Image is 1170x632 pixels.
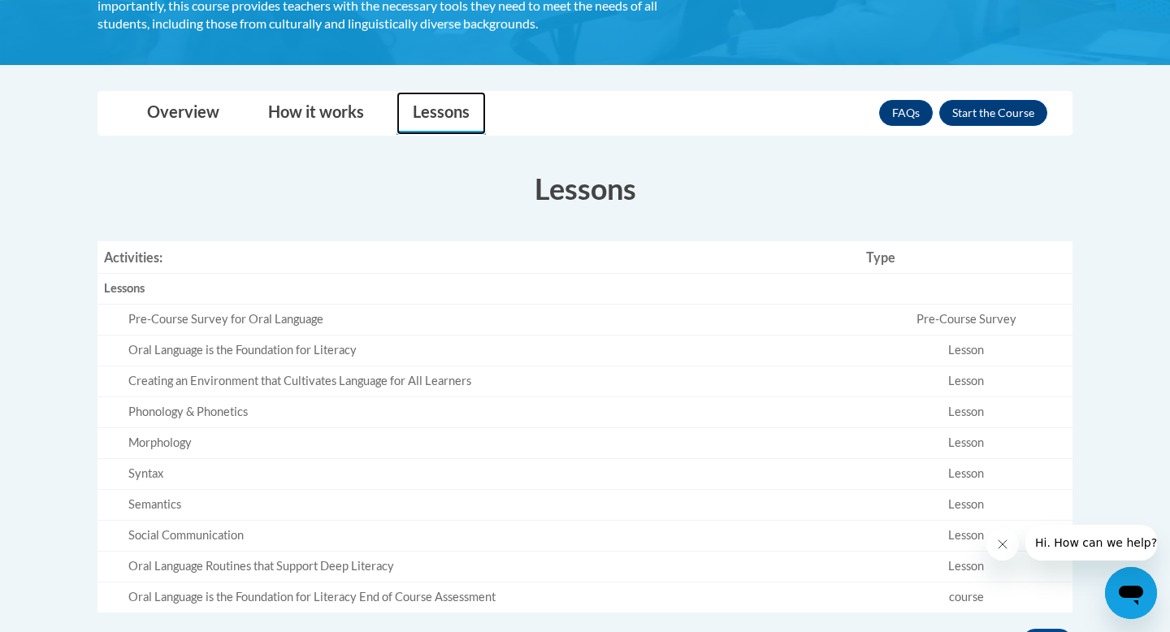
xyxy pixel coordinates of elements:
div: Phonology & Phonetics [128,404,853,421]
div: Oral Language Routines that Support Deep Literacy [128,558,853,575]
div: Morphology [128,435,853,452]
button: Enroll [939,100,1047,126]
td: Lesson [860,551,1072,582]
a: Overview [131,92,236,135]
th: Activities: [97,241,860,274]
div: Social Communication [128,527,853,544]
div: Oral Language is the Foundation for Literacy [128,342,853,359]
a: FAQs [879,100,933,126]
div: Oral Language is the Foundation for Literacy End of Course Assessment [128,589,853,606]
td: Lesson [860,397,1072,428]
div: Syntax [128,465,853,483]
iframe: Button to launch messaging window [1105,567,1157,619]
div: Pre-Course Survey for Oral Language [128,311,853,328]
th: Type [860,241,1072,274]
td: Lesson [860,366,1072,397]
td: Lesson [860,428,1072,459]
h3: Lessons [97,168,1072,209]
div: Lessons [104,280,853,297]
a: Lessons [396,92,486,135]
iframe: Message from company [1025,525,1157,561]
td: Lesson [860,520,1072,551]
a: How it works [252,92,380,135]
td: course [860,582,1072,612]
td: Pre-Course Survey [860,305,1072,335]
td: Lesson [860,335,1072,366]
iframe: Close message [986,528,1019,561]
td: Lesson [860,459,1072,490]
div: Creating an Environment that Cultivates Language for All Learners [128,373,853,390]
td: Lesson [860,490,1072,521]
div: Semantics [128,496,853,513]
